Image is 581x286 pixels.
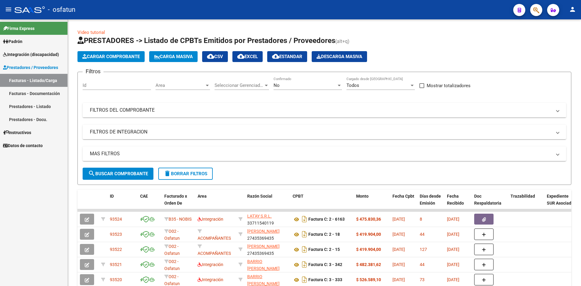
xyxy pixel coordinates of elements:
span: 93524 [110,217,122,222]
span: 8 [420,217,422,222]
mat-panel-title: FILTROS DEL COMPROBANTE [90,107,552,113]
datatable-header-cell: Días desde Emisión [417,190,445,216]
datatable-header-cell: Trazabilidad [508,190,544,216]
strong: $ 419.904,00 [356,247,381,252]
datatable-header-cell: CPBT [290,190,354,216]
strong: Factura C: 2 - 6163 [308,217,345,222]
strong: Factura C: 2 - 15 [308,247,340,252]
span: Doc Respaldatoria [474,194,501,205]
h3: Filtros [83,67,103,76]
span: Carga Masiva [154,54,193,59]
button: Estandar [267,51,307,62]
span: Todos [346,83,359,88]
span: [PERSON_NAME] [247,229,280,234]
datatable-header-cell: CAE [138,190,162,216]
div: 27178870470 [247,273,288,286]
i: Descargar documento [300,275,308,284]
strong: $ 419.904,00 [356,232,381,237]
mat-icon: cloud_download [207,53,214,60]
div: 27435369435 [247,243,288,256]
span: 93523 [110,232,122,237]
span: Integración [198,277,223,282]
mat-icon: menu [5,6,12,13]
strong: Factura C: 3 - 333 [308,278,342,282]
span: Prestadores / Proveedores [3,64,58,71]
button: Carga Masiva [149,51,198,62]
div: 33711540119 [247,213,288,225]
span: Datos de contacto [3,142,43,149]
span: Buscar Comprobante [88,171,148,176]
button: Borrar Filtros [158,168,213,180]
span: LAT'AY S.R.L. [247,214,272,219]
span: Monto [356,194,369,199]
datatable-header-cell: Expediente SUR Asociado [544,190,578,216]
iframe: Intercom live chat [560,265,575,280]
span: Integración [198,217,223,222]
mat-icon: delete [164,170,171,177]
span: [DATE] [392,232,405,237]
span: [DATE] [447,277,459,282]
span: [DATE] [447,262,459,267]
mat-expansion-panel-header: MAS FILTROS [83,146,566,161]
span: Fecha Cpbt [392,194,414,199]
span: PRESTADORES -> Listado de CPBTs Emitidos por Prestadores / Proveedores [77,36,335,45]
datatable-header-cell: Razón Social [245,190,290,216]
button: Descarga Masiva [312,51,367,62]
span: O02 - Osfatun Propio [164,259,180,278]
span: BARRIO [PERSON_NAME] [247,274,280,286]
span: No [274,83,280,88]
span: Integración [198,262,223,267]
span: ACOMPAÑANTES TERAPEUTICOS [198,229,231,248]
datatable-header-cell: Monto [354,190,390,216]
span: Trazabilidad [510,194,535,199]
span: Integración (discapacidad) [3,51,59,58]
span: Area [198,194,207,199]
strong: Factura C: 3 - 342 [308,262,342,267]
button: CSV [202,51,228,62]
span: 44 [420,262,425,267]
span: Area [156,83,205,88]
span: Razón Social [247,194,272,199]
strong: $ 526.589,10 [356,277,381,282]
span: BARRIO [PERSON_NAME] [247,259,280,271]
mat-expansion-panel-header: FILTROS DE INTEGRACION [83,125,566,139]
span: Seleccionar Gerenciador [215,83,264,88]
span: Estandar [272,54,302,59]
strong: $ 482.381,62 [356,262,381,267]
span: Borrar Filtros [164,171,207,176]
span: B35 - NOBIS [169,217,192,222]
i: Descargar documento [300,260,308,269]
span: 73 [420,277,425,282]
i: Descargar documento [300,245,308,254]
mat-icon: cloud_download [272,53,279,60]
span: Firma Express [3,25,34,32]
span: Padrón [3,38,22,45]
span: [PERSON_NAME] [247,244,280,249]
span: [DATE] [447,247,459,252]
mat-icon: cloud_download [237,53,245,60]
span: O02 - Osfatun Propio [164,244,180,263]
span: ID [110,194,114,199]
span: [DATE] [392,262,405,267]
span: 93522 [110,247,122,252]
mat-panel-title: MAS FILTROS [90,150,552,157]
div: 27178870470 [247,258,288,271]
span: Mostrar totalizadores [427,82,471,89]
span: [DATE] [447,232,459,237]
datatable-header-cell: Fecha Recibido [445,190,472,216]
span: - osfatun [48,3,75,16]
i: Descargar documento [300,229,308,239]
span: [DATE] [392,247,405,252]
span: Descarga Masiva [317,54,362,59]
mat-icon: person [569,6,576,13]
span: Instructivos [3,129,31,136]
div: 27435369435 [247,228,288,241]
button: EXCEL [232,51,263,62]
datatable-header-cell: Area [195,190,236,216]
span: Días desde Emisión [420,194,441,205]
strong: $ 475.830,36 [356,217,381,222]
datatable-header-cell: ID [107,190,138,216]
a: Video tutorial [77,30,105,35]
span: ACOMPAÑANTES TERAPEUTICOS [198,244,231,263]
span: O02 - Osfatun Propio [164,229,180,248]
